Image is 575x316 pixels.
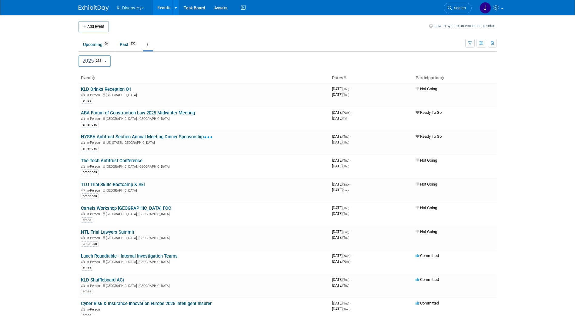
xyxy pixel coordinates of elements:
span: - [349,182,350,186]
div: [GEOGRAPHIC_DATA], [GEOGRAPHIC_DATA] [81,164,327,169]
a: ABA Forum of Construction Law 2025 Midwinter Meeting [81,110,195,116]
img: In-Person Event [81,165,85,168]
div: [GEOGRAPHIC_DATA], [GEOGRAPHIC_DATA] [81,235,327,240]
span: 66 [103,41,109,46]
th: Event [79,73,329,83]
img: In-Person Event [81,117,85,120]
div: americas [81,122,99,127]
div: [GEOGRAPHIC_DATA] [81,92,327,97]
div: emea [81,98,93,104]
a: How to sync to an external calendar... [429,24,497,28]
span: 222 [94,58,103,63]
span: (Wed) [343,254,350,258]
a: NYSBA Antitrust Section Annual Meeting Dinner Sponsorship [81,134,213,140]
div: americas [81,241,99,247]
span: (Thu) [343,236,349,239]
span: [DATE] [332,134,351,139]
span: (Thu) [343,135,349,138]
img: Jaclyn Lee [480,2,491,14]
div: americas [81,170,99,175]
img: In-Person Event [81,189,85,192]
img: In-Person Event [81,284,85,287]
span: - [350,87,351,91]
span: Ready To Go [416,134,442,139]
span: Committed [416,253,439,258]
div: [GEOGRAPHIC_DATA], [GEOGRAPHIC_DATA] [81,283,327,288]
span: [DATE] [332,301,351,305]
span: [DATE] [332,253,352,258]
th: Dates [329,73,413,83]
div: [US_STATE], [GEOGRAPHIC_DATA] [81,140,327,145]
a: Cartels Workshop [GEOGRAPHIC_DATA] FOC [81,206,171,211]
img: In-Person Event [81,260,85,263]
span: - [350,206,351,210]
div: emea [81,289,93,294]
span: (Thu) [343,87,349,91]
span: In-Person [86,236,102,240]
div: [GEOGRAPHIC_DATA], [GEOGRAPHIC_DATA] [81,211,327,216]
span: (Thu) [343,212,349,216]
img: In-Person Event [81,308,85,311]
span: [DATE] [332,140,349,144]
a: Search [444,3,472,13]
a: TLU Trial Skills Bootcamp & Ski [81,182,145,187]
span: (Thu) [343,141,349,144]
a: Upcoming66 [79,39,114,50]
span: In-Person [86,141,102,145]
span: In-Person [86,93,102,97]
span: (Thu) [343,159,349,162]
a: Lunch Roundtable - Internal Investigation Teams [81,253,178,259]
img: In-Person Event [81,141,85,144]
span: In-Person [86,284,102,288]
div: americas [81,193,99,199]
span: - [350,277,351,282]
a: NTL Trial Lawyers Summit [81,229,134,235]
span: - [350,158,351,163]
div: [GEOGRAPHIC_DATA], [GEOGRAPHIC_DATA] [81,259,327,264]
span: Search [452,6,466,10]
span: (Sat) [343,189,349,192]
span: [DATE] [332,92,349,97]
a: Sort by Event Name [92,75,95,80]
button: 2025222 [79,55,111,67]
span: [DATE] [332,188,349,192]
span: In-Person [86,189,102,193]
div: emea [81,217,93,223]
span: [DATE] [332,182,350,186]
button: Add Event [79,21,109,32]
span: Committed [416,301,439,305]
span: 256 [129,41,137,46]
span: (Sun) [343,230,349,234]
span: Not Going [416,229,437,234]
span: 2025 [82,58,103,64]
div: [GEOGRAPHIC_DATA] [81,188,327,193]
span: Not Going [416,87,437,91]
a: KLD Shuffleboard ACi [81,277,124,283]
span: [DATE] [332,206,351,210]
span: [DATE] [332,110,352,115]
span: In-Person [86,165,102,169]
span: [DATE] [332,164,349,168]
div: emea [81,265,93,270]
span: In-Person [86,260,102,264]
span: (Thu) [343,278,349,281]
span: - [351,110,352,115]
img: ExhibitDay [79,5,109,11]
a: The Tech Antitrust Conference [81,158,142,163]
span: (Wed) [343,308,350,311]
span: - [351,253,352,258]
span: [DATE] [332,307,350,311]
span: [DATE] [332,235,349,240]
span: (Fri) [343,117,347,120]
span: [DATE] [332,211,349,216]
div: [GEOGRAPHIC_DATA], [GEOGRAPHIC_DATA] [81,116,327,121]
img: In-Person Event [81,212,85,215]
span: Not Going [416,182,437,186]
span: In-Person [86,212,102,216]
span: - [350,301,351,305]
div: americas [81,146,99,151]
span: (Sat) [343,183,349,186]
span: Not Going [416,158,437,163]
span: [DATE] [332,259,350,264]
a: Sort by Participation Type [441,75,444,80]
